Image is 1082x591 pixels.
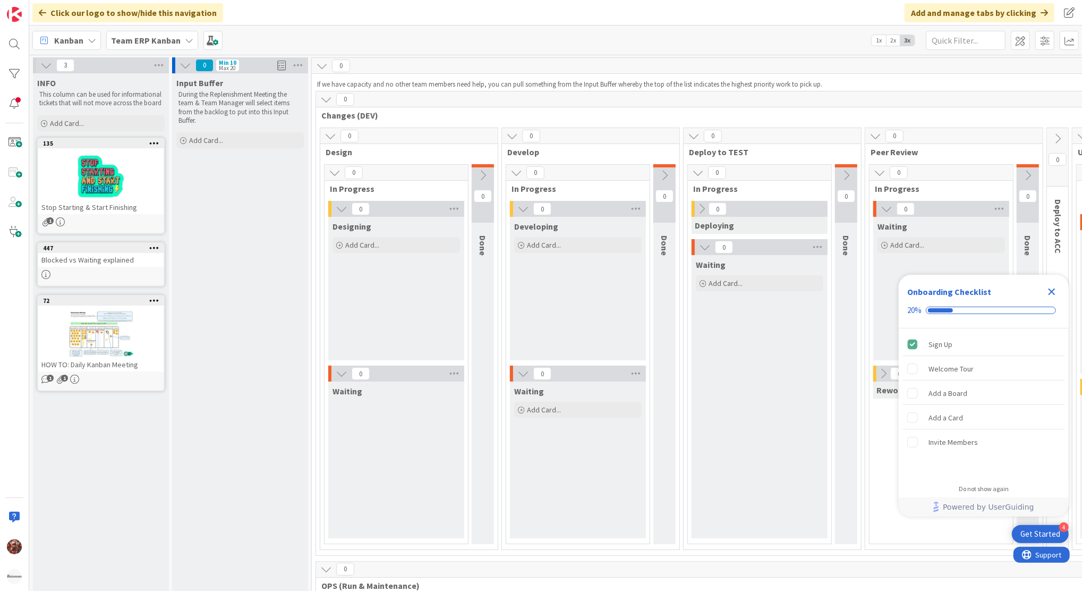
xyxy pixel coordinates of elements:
div: 4 [1059,522,1069,532]
span: 0 [332,60,350,72]
span: In Progress [875,183,1000,194]
span: Deploy to TEST [689,147,848,157]
span: INFO [37,78,56,88]
div: Add and manage tabs by clicking [905,3,1054,22]
span: Add Card... [189,136,223,145]
img: Visit kanbanzone.com [7,7,22,22]
div: Onboarding Checklist [907,285,991,298]
div: Invite Members is incomplete. [903,430,1064,454]
span: 1 [47,217,54,224]
div: Click our logo to show/hide this navigation [32,3,223,22]
div: Min 10 [219,60,236,65]
div: 447Blocked vs Waiting explained [38,243,164,267]
div: Max 20 [219,65,235,71]
span: 0 [897,202,915,215]
span: 0 [352,202,370,215]
div: Sign Up is complete. [903,333,1064,356]
span: 0 [890,166,908,179]
span: 0 [336,93,354,106]
span: Done [1023,235,1033,256]
span: 0 [336,563,354,576]
span: Develop [507,147,666,157]
p: During the Replenishment Meeting the team & Team Manager will select items from the backlog to pu... [178,90,302,125]
div: 135 [43,140,164,147]
span: Waiting [696,259,726,270]
span: 0 [709,202,727,215]
span: 0 [715,241,733,254]
img: avatar [7,569,22,584]
span: Support [22,2,48,14]
div: Stop Starting & Start Finishing [38,200,164,214]
span: 0 [195,59,214,72]
span: 0 [533,367,551,380]
span: Add Card... [527,405,561,415]
span: Powered by UserGuiding [943,501,1034,513]
div: HOW TO: Daily Kanban Meeting [38,358,164,372]
div: 135Stop Starting & Start Finishing [38,139,164,214]
span: 0 [340,130,359,142]
span: In Progress [330,183,455,194]
div: Footer [899,497,1069,517]
span: Waiting [514,386,544,396]
span: Input Buffer [176,78,223,88]
div: Add a Card [928,411,963,424]
span: Add Card... [890,240,924,250]
div: Get Started [1020,529,1060,539]
div: Checklist Container [899,275,1069,517]
span: Done [841,235,851,256]
div: Blocked vs Waiting explained [38,253,164,267]
span: Design [326,147,484,157]
span: 3 [56,59,74,72]
span: In Progress [512,183,636,194]
span: 0 [526,166,544,179]
input: Quick Filter... [926,31,1006,50]
span: 0 [1049,153,1067,166]
span: 0 [837,190,855,202]
span: 3x [900,35,915,46]
div: 20% [907,306,922,315]
span: 0 [352,367,370,380]
div: Add a Card is incomplete. [903,406,1064,429]
span: 1 [47,375,54,382]
div: Add a Board is incomplete. [903,382,1064,405]
span: Developing [514,221,558,232]
span: 1x [872,35,886,46]
b: Team ERP Kanban [111,35,181,46]
div: Sign Up [928,338,952,351]
span: 0 [708,166,726,179]
span: Peer Review [871,147,1029,157]
div: 447 [38,243,164,253]
div: Open Get Started checklist, remaining modules: 4 [1012,525,1069,543]
a: Powered by UserGuiding [904,497,1063,517]
span: In Progress [693,183,818,194]
span: Deploy to ACC [1053,199,1063,254]
span: 0 [474,190,492,202]
span: 0 [522,130,540,142]
div: Welcome Tour is incomplete. [903,357,1064,381]
div: Checklist progress: 20% [907,306,1060,315]
span: 0 [704,130,722,142]
span: Done [478,235,488,256]
p: This column can be used for informational tickets that will not move across the board [39,90,163,108]
span: 0 [890,367,908,380]
span: 0 [533,202,551,215]
span: Add Card... [345,240,379,250]
span: Add Card... [50,119,84,128]
span: Waiting [877,221,907,232]
div: 72 [43,297,164,305]
span: 0 [655,190,674,202]
div: Invite Members [928,436,978,449]
div: Do not show again [959,485,1009,493]
span: 0 [345,166,363,179]
span: 0 [1019,190,1037,202]
div: 72 [38,296,164,306]
span: 0 [885,130,904,142]
span: Rework [876,385,906,395]
span: Add Card... [709,278,743,288]
div: Close Checklist [1043,283,1060,300]
div: 447 [43,244,164,252]
div: 135 [38,139,164,148]
div: Add a Board [928,387,967,400]
span: Kanban [54,34,83,47]
span: 2x [886,35,900,46]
